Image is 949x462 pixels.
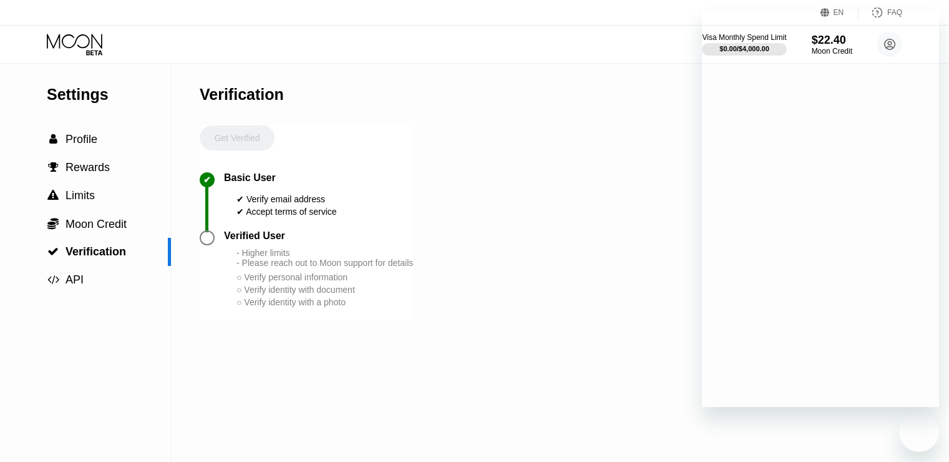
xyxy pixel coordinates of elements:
[47,217,59,230] span: 
[887,8,902,17] div: FAQ
[47,162,59,173] div: 
[224,230,285,242] div: Verified User
[48,162,59,173] span: 
[236,207,337,217] div: ✔ Accept terms of service
[47,190,59,201] span: 
[236,285,413,295] div: ○ Verify identity with document
[66,133,97,145] span: Profile
[236,272,413,282] div: ○ Verify personal information
[859,6,902,19] div: FAQ
[66,273,84,286] span: API
[899,412,939,452] iframe: Кнопка, открывающая окно обмена сообщениями; идет разговор
[224,172,276,184] div: Basic User
[66,245,126,258] span: Verification
[702,10,939,407] iframe: Окно обмена сообщениями
[66,218,127,230] span: Moon Credit
[236,248,413,268] div: - Higher limits - Please reach out to Moon support for details
[47,246,59,257] span: 
[47,134,59,145] div: 
[66,161,110,174] span: Rewards
[820,6,859,19] div: EN
[49,134,57,145] span: 
[203,175,211,185] div: ✔
[47,274,59,285] span: 
[66,189,95,202] span: Limits
[236,194,337,204] div: ✔ Verify email address
[236,297,413,307] div: ○ Verify identity with a photo
[200,86,284,104] div: Verification
[47,86,171,104] div: Settings
[834,8,844,17] div: EN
